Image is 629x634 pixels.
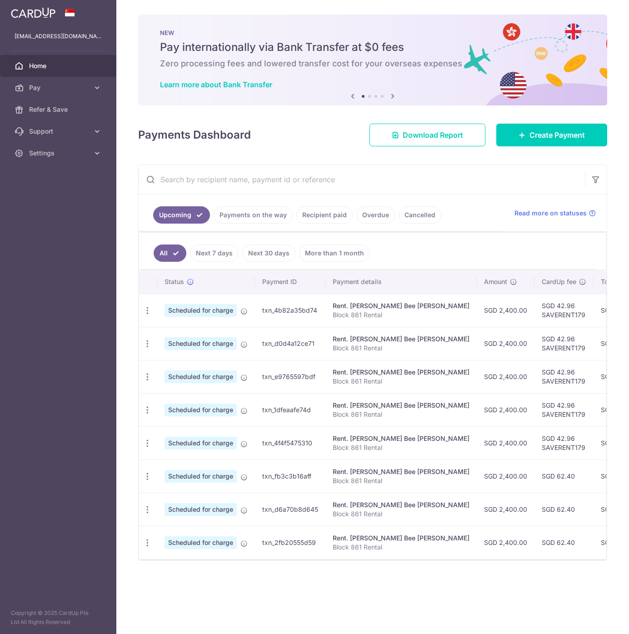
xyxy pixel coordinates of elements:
th: Payment ID [255,270,325,294]
a: Overdue [356,206,395,224]
a: Upcoming [153,206,210,224]
span: Scheduled for charge [165,470,237,483]
p: Block 861 Rental [333,377,469,386]
td: txn_e9765597bdf [255,360,325,393]
span: Scheduled for charge [165,370,237,383]
input: Search by recipient name, payment id or reference [139,165,585,194]
td: SGD 2,400.00 [477,360,534,393]
a: Next 7 days [190,245,239,262]
p: Block 861 Rental [333,410,469,419]
a: Read more on statuses [514,209,596,218]
a: Payments on the way [214,206,293,224]
td: txn_fb3c3b16aff [255,459,325,493]
div: Rent. [PERSON_NAME] Bee [PERSON_NAME] [333,534,469,543]
span: Read more on statuses [514,209,587,218]
span: Scheduled for charge [165,404,237,416]
td: SGD 2,400.00 [477,393,534,426]
td: SGD 62.40 [534,493,594,526]
p: Block 861 Rental [333,443,469,452]
span: Scheduled for charge [165,337,237,350]
td: SGD 2,400.00 [477,526,534,559]
td: txn_4f4f5475310 [255,426,325,459]
a: Learn more about Bank Transfer [160,80,272,89]
span: Home [29,61,89,70]
a: Next 30 days [242,245,295,262]
h6: Zero processing fees and lowered transfer cost for your overseas expenses [160,58,585,69]
td: SGD 42.96 SAVERENT179 [534,426,594,459]
a: Download Report [369,124,485,146]
span: Create Payment [529,130,585,140]
span: Scheduled for charge [165,503,237,516]
p: Block 861 Rental [333,543,469,552]
td: SGD 2,400.00 [477,459,534,493]
p: [EMAIL_ADDRESS][DOMAIN_NAME] [15,32,102,41]
p: NEW [160,29,585,36]
span: Scheduled for charge [165,437,237,449]
span: Scheduled for charge [165,304,237,317]
div: Rent. [PERSON_NAME] Bee [PERSON_NAME] [333,301,469,310]
th: Payment details [325,270,477,294]
span: Scheduled for charge [165,536,237,549]
td: SGD 42.96 SAVERENT179 [534,294,594,327]
td: SGD 2,400.00 [477,493,534,526]
img: CardUp [11,7,55,18]
span: CardUp fee [542,277,576,286]
td: SGD 62.40 [534,459,594,493]
span: Pay [29,83,89,92]
td: txn_1dfeaafe74d [255,393,325,426]
span: Support [29,127,89,136]
td: SGD 2,400.00 [477,294,534,327]
td: SGD 62.40 [534,526,594,559]
div: Rent. [PERSON_NAME] Bee [PERSON_NAME] [333,334,469,344]
a: Cancelled [399,206,441,224]
p: Block 861 Rental [333,509,469,519]
a: More than 1 month [299,245,370,262]
a: All [154,245,186,262]
span: Download Report [403,130,463,140]
div: Rent. [PERSON_NAME] Bee [PERSON_NAME] [333,500,469,509]
div: Rent. [PERSON_NAME] Bee [PERSON_NAME] [333,401,469,410]
span: Refer & Save [29,105,89,114]
td: txn_2fb20555d59 [255,526,325,559]
td: SGD 2,400.00 [477,327,534,360]
img: Bank transfer banner [138,15,607,105]
td: SGD 42.96 SAVERENT179 [534,360,594,393]
td: txn_d6a70b8d645 [255,493,325,526]
h4: Payments Dashboard [138,127,251,143]
td: SGD 42.96 SAVERENT179 [534,327,594,360]
span: Amount [484,277,507,286]
p: Block 861 Rental [333,310,469,319]
a: Recipient paid [296,206,353,224]
td: txn_d0d4a12ce71 [255,327,325,360]
span: Status [165,277,184,286]
div: Rent. [PERSON_NAME] Bee [PERSON_NAME] [333,434,469,443]
div: Rent. [PERSON_NAME] Bee [PERSON_NAME] [333,368,469,377]
p: Block 861 Rental [333,476,469,485]
a: Create Payment [496,124,607,146]
h5: Pay internationally via Bank Transfer at $0 fees [160,40,585,55]
td: SGD 42.96 SAVERENT179 [534,393,594,426]
span: Settings [29,149,89,158]
td: SGD 2,400.00 [477,426,534,459]
td: txn_4b82a35bd74 [255,294,325,327]
div: Rent. [PERSON_NAME] Bee [PERSON_NAME] [333,467,469,476]
p: Block 861 Rental [333,344,469,353]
